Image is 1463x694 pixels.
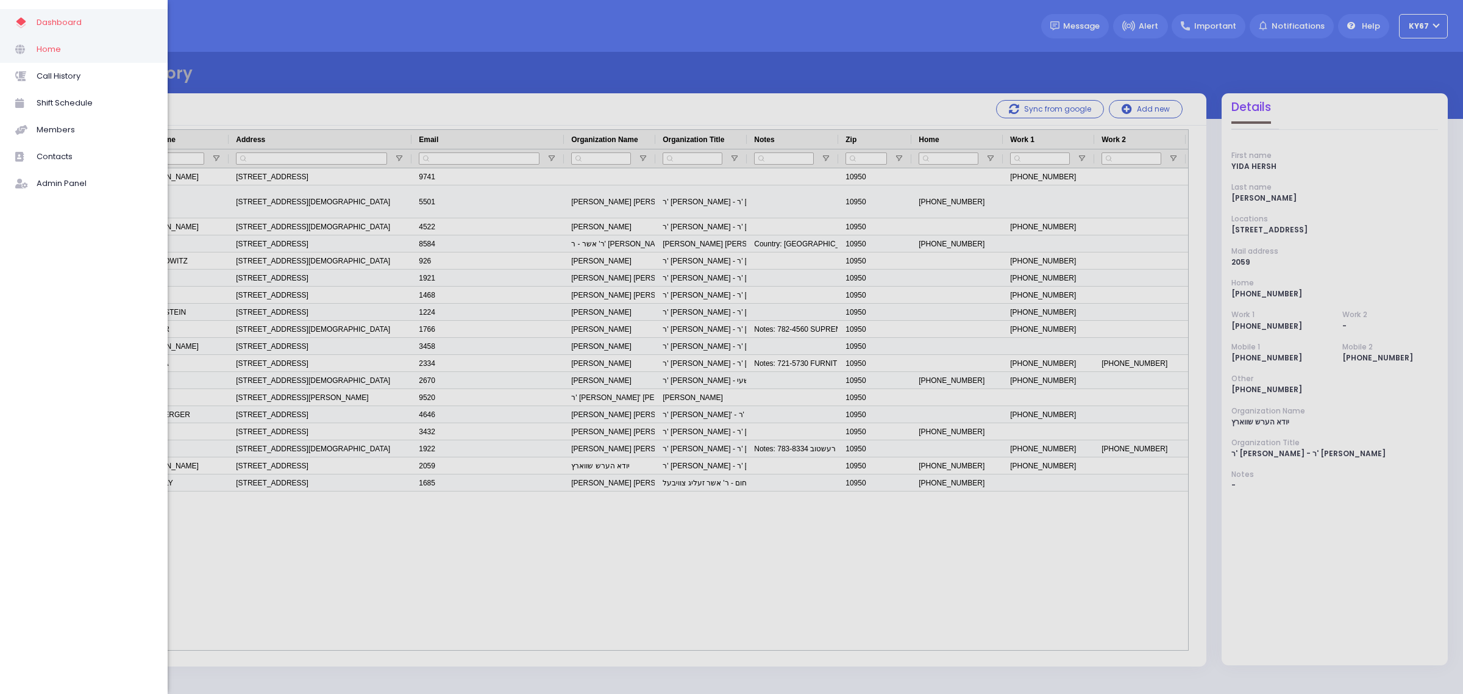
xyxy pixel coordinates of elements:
span: Members [37,122,152,138]
span: Contacts [37,149,152,165]
span: Dashboard [37,15,152,30]
span: Admin Panel [37,176,152,191]
span: Home [37,41,152,57]
span: Call History [37,68,152,84]
span: Shift Schedule [37,95,152,111]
